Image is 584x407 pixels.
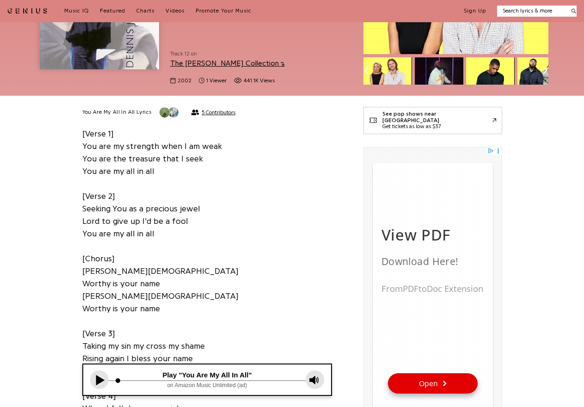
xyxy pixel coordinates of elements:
[100,8,125,13] span: Featured
[77,85,154,95] div: FromPDFtoDoc Extension
[64,8,89,13] span: Music IQ
[77,22,135,39] a: View PDF
[196,7,252,15] a: Promote Your Music
[202,109,235,116] span: 5 Contributors
[309,85,327,94] span: Open
[234,77,275,85] span: 441,127 views
[136,7,154,15] a: Charts
[82,109,152,116] h2: You Are My All In All Lyrics
[497,7,566,15] input: Search lyrics & more
[363,107,502,134] a: See pop shows near [GEOGRAPHIC_DATA]Get tickets as low as $37
[136,8,154,13] span: Charts
[274,81,372,99] a: Open
[170,60,285,67] a: The [PERSON_NAME] Collection
[199,77,227,85] span: 1 viewer
[382,111,492,123] div: See pop shows near [GEOGRAPHIC_DATA]
[464,7,486,15] button: Sign Up
[178,77,191,85] span: 2002
[100,7,125,15] a: Featured
[244,77,275,85] span: 441.1K views
[77,86,154,94] a: FromPDFtoDoc Extension
[166,7,184,15] a: Videos
[382,123,492,130] div: Get tickets as low as $37
[159,107,235,118] button: 5 Contributors
[196,8,252,13] span: Promote Your Music
[166,8,184,13] span: Videos
[170,50,349,58] span: Track 12 on
[206,77,227,85] span: 1 viewer
[83,364,331,395] iframe: Tonefuse player
[64,7,89,15] a: Music IQ
[77,18,372,39] div: FromPDFtoDoc Extension
[77,43,135,53] a: Download Here!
